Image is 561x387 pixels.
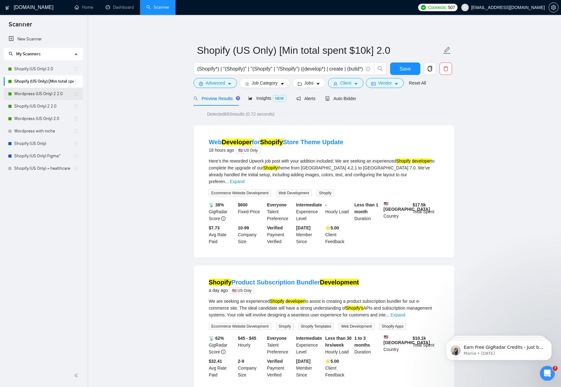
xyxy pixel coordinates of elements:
div: Member Since [295,358,324,378]
a: Expand [230,179,244,184]
b: ⭐️ 5.00 [325,359,339,364]
span: user [463,5,467,10]
div: Payment Verified [266,358,295,378]
img: 🇺🇸 [384,201,388,206]
span: Web Development [339,323,374,330]
div: Duration [353,335,382,355]
span: Scanner [4,20,37,33]
mark: Shopify [396,159,411,164]
span: Advanced [206,80,225,86]
b: [DATE] [296,225,310,230]
span: holder [74,79,79,84]
li: Wordpress (US Only) 2.0 [4,113,83,125]
li: Wordpress with niche [4,125,83,137]
li: Shopify (US Only) [Min total spent $10k] 2.0 [4,75,83,88]
b: Intermediate [296,202,322,207]
mark: Shopify [270,299,285,304]
span: holder [74,104,79,109]
span: holder [74,116,79,121]
li: New Scanner [4,33,83,45]
span: 🇺🇸 US Only [236,147,260,154]
span: search [374,66,386,71]
b: [GEOGRAPHIC_DATA] [384,335,430,345]
button: barsJob Categorycaret-down [239,78,290,88]
span: Save [399,65,411,73]
li: Wordpress (US Only) 2 2.0 [4,88,83,100]
div: GigRadar Score [208,201,237,222]
div: Talent Preference [266,335,295,355]
span: holder [74,129,79,134]
span: Detected 693 results (0.72 seconds) [203,111,279,117]
a: ShopifyProduct Subscription BundlerDevelopment [209,279,359,286]
span: 507 [448,4,455,11]
span: setting [549,5,558,10]
span: My Scanners [16,51,41,57]
mark: Development [320,279,359,286]
b: Everyone [267,202,287,207]
b: $45 - $45 [238,336,256,341]
mark: Shopify [263,165,278,170]
span: Jobs [304,80,314,86]
input: Search Freelance Jobs... [197,65,363,73]
div: Total Spent [411,201,440,222]
img: upwork-logo.png [421,5,426,10]
span: edit [443,46,451,54]
b: $ 10.1k [413,336,426,341]
span: search [9,52,13,56]
span: holder [74,141,79,146]
span: info-circle [221,350,226,354]
span: info-circle [366,67,370,71]
span: search [194,96,198,101]
b: 1 to 3 months [354,336,370,348]
a: Wordpress (US Only) 2.0 [14,113,74,125]
span: Alerts [296,96,316,101]
span: Vendor [378,80,392,86]
span: 🇺🇸 US Only [230,287,254,294]
div: Duration [353,201,382,222]
span: My Scanners [9,51,41,57]
span: Auto Bidder [325,96,356,101]
b: $ 17.5k [413,202,426,207]
mark: Developer [222,139,252,145]
a: WebDeveloperforShopifyStore Theme Update [209,139,343,145]
a: Shopify (US Only) + healthcare [14,162,74,175]
a: Shopify (US Only) [Min total spent $10k] 2.0 [14,75,74,88]
div: Here’s the reworded Upwork job post with your addition included: We are seeking an experienced to... [209,158,439,185]
span: ... [386,312,390,317]
span: caret-down [354,81,358,86]
div: Avg Rate Paid [208,358,237,378]
div: Hourly Load [324,335,353,355]
b: Less than 1 month [354,202,378,214]
span: Web Development [276,190,312,196]
b: Verified [267,225,283,230]
div: Member Since [295,224,324,245]
button: folderJobscaret-down [292,78,326,88]
span: holder [74,166,79,171]
span: area-chart [248,96,253,100]
span: setting [199,81,203,86]
button: delete [440,62,452,75]
li: Shopify (US Only) Figma* [4,150,83,162]
b: 10-99 [238,225,249,230]
a: Reset All [409,80,426,86]
button: setting [549,2,559,12]
span: info-circle [221,216,226,221]
button: search [374,62,386,75]
li: Shopify (US Only) 2.0 [4,63,83,75]
img: 🇺🇸 [384,335,388,339]
a: Wordpress with niche [14,125,74,137]
div: Talent Preference [266,201,295,222]
b: Less than 30 hrs/week [325,336,352,348]
b: 📡 62% [209,336,224,341]
div: Company Size [237,358,266,378]
div: Total Spent [411,335,440,355]
div: 18 hours ago [209,146,343,154]
mark: Shopify [260,139,283,145]
b: [DATE] [296,359,310,364]
mark: Shopify [209,279,231,286]
span: Shopify [276,323,294,330]
button: copy [424,62,436,75]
